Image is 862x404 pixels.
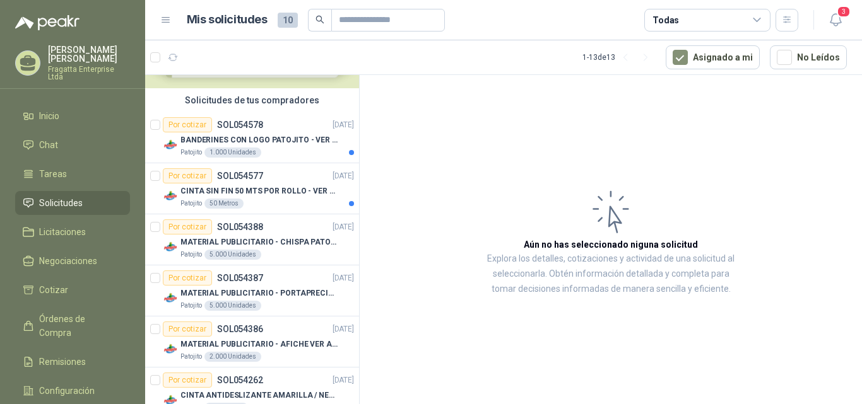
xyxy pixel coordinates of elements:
span: Negociaciones [39,254,97,268]
a: Chat [15,133,130,157]
div: 5.000 Unidades [204,250,261,260]
div: Por cotizar [163,117,212,132]
span: 10 [278,13,298,28]
a: Órdenes de Compra [15,307,130,345]
a: Tareas [15,162,130,186]
div: 1.000 Unidades [204,147,261,158]
a: Por cotizarSOL054386[DATE] Company LogoMATERIAL PUBLICITARIO - AFICHE VER ADJUNTOPatojito2.000 Un... [145,316,359,367]
div: Por cotizar [163,372,212,388]
p: SOL054577 [217,171,263,180]
p: [DATE] [333,221,354,233]
div: Por cotizar [163,321,212,337]
div: 50 Metros [204,199,244,209]
div: Por cotizar [163,270,212,286]
p: MATERIAL PUBLICITARIO - CHISPA PATOJITO VER ADJUNTO [180,236,338,248]
span: 3 [837,6,851,18]
p: [DATE] [333,323,354,335]
p: [DATE] [333,374,354,386]
p: Patojito [180,250,202,260]
span: Órdenes de Compra [39,312,118,340]
p: Explora los detalles, cotizaciones y actividad de una solicitud al seleccionarla. Obtén informaci... [486,251,736,297]
a: Solicitudes [15,191,130,215]
a: Licitaciones [15,220,130,244]
p: Patojito [180,199,202,209]
div: Por cotizar [163,219,212,234]
span: Cotizar [39,283,68,297]
span: Licitaciones [39,225,86,239]
a: Por cotizarSOL054387[DATE] Company LogoMATERIAL PUBLICITARIO - PORTAPRECIOS VER ADJUNTOPatojito5.... [145,265,359,316]
span: Inicio [39,109,59,123]
p: SOL054386 [217,325,263,333]
img: Company Logo [163,342,178,357]
div: Por cotizar [163,168,212,183]
span: Tareas [39,167,67,181]
img: Logo peakr [15,15,80,30]
button: No Leídos [770,45,847,69]
a: Configuración [15,379,130,403]
p: [PERSON_NAME] [PERSON_NAME] [48,45,130,63]
p: Patojito [180,301,202,311]
span: Solicitudes [39,196,83,210]
p: SOL054387 [217,274,263,282]
div: 5.000 Unidades [204,301,261,311]
p: SOL054262 [217,376,263,384]
p: MATERIAL PUBLICITARIO - PORTAPRECIOS VER ADJUNTO [180,287,338,299]
button: 3 [824,9,847,32]
h1: Mis solicitudes [187,11,268,29]
p: CINTA SIN FIN 50 MTS POR ROLLO - VER DOC ADJUNTO [180,185,338,197]
a: Negociaciones [15,249,130,273]
p: BANDERINES CON LOGO PATOJITO - VER DOC ADJUNTO [180,134,338,146]
a: Por cotizarSOL054388[DATE] Company LogoMATERIAL PUBLICITARIO - CHISPA PATOJITO VER ADJUNTOPatojit... [145,214,359,265]
p: SOL054388 [217,222,263,231]
span: Remisiones [39,355,86,369]
button: Asignado a mi [666,45,760,69]
img: Company Logo [163,291,178,306]
div: 1 - 13 de 13 [582,47,656,67]
span: search [316,15,324,24]
a: Remisiones [15,350,130,374]
a: Inicio [15,104,130,128]
p: CINTA ANTIDESLIZANTE AMARILLA / NEGRA [180,390,338,401]
img: Company Logo [163,188,178,204]
img: Company Logo [163,240,178,255]
p: [DATE] [333,272,354,284]
div: 2.000 Unidades [204,352,261,362]
div: Solicitudes de tus compradores [145,88,359,112]
p: [DATE] [333,119,354,131]
p: Patojito [180,147,202,158]
span: Configuración [39,384,95,398]
h3: Aún no has seleccionado niguna solicitud [524,238,698,251]
a: Por cotizarSOL054578[DATE] Company LogoBANDERINES CON LOGO PATOJITO - VER DOC ADJUNTOPatojito1.00... [145,112,359,163]
a: Cotizar [15,278,130,302]
p: Fragatta Enterprise Ltda [48,66,130,81]
p: [DATE] [333,170,354,182]
img: Company Logo [163,137,178,153]
a: Por cotizarSOL054577[DATE] Company LogoCINTA SIN FIN 50 MTS POR ROLLO - VER DOC ADJUNTOPatojito50... [145,163,359,214]
p: Patojito [180,352,202,362]
div: Todas [652,13,679,27]
p: MATERIAL PUBLICITARIO - AFICHE VER ADJUNTO [180,338,338,350]
p: SOL054578 [217,120,263,129]
span: Chat [39,138,58,152]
